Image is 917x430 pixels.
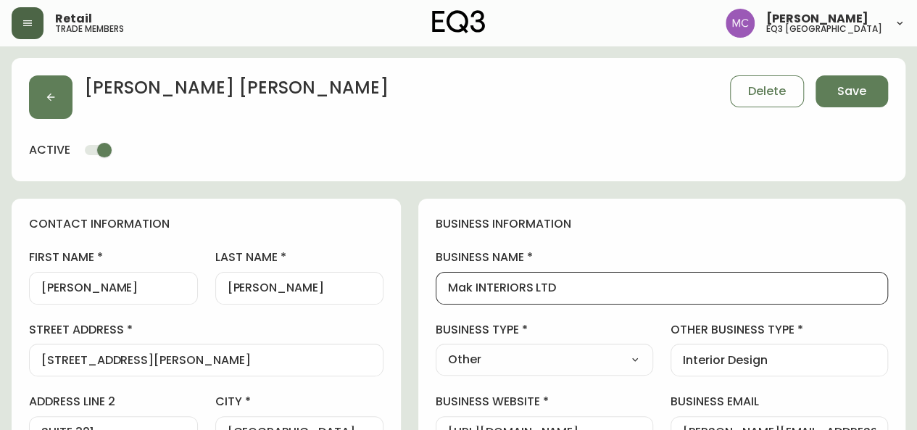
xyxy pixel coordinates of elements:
[748,83,786,99] span: Delete
[29,322,383,338] label: street address
[84,75,389,107] h2: [PERSON_NAME] [PERSON_NAME]
[436,216,888,232] h4: business information
[766,25,882,33] h5: eq3 [GEOGRAPHIC_DATA]
[436,322,653,338] label: business type
[730,75,804,107] button: Delete
[55,13,92,25] span: Retail
[837,83,866,99] span: Save
[671,394,888,410] label: business email
[29,394,198,410] label: address line 2
[436,394,653,410] label: business website
[432,10,486,33] img: logo
[671,322,888,338] label: other business type
[55,25,124,33] h5: trade members
[215,249,384,265] label: last name
[726,9,755,38] img: 6dbdb61c5655a9a555815750a11666cc
[29,249,198,265] label: first name
[29,216,383,232] h4: contact information
[766,13,868,25] span: [PERSON_NAME]
[436,249,888,265] label: business name
[29,142,70,158] h4: active
[215,394,384,410] label: city
[816,75,888,107] button: Save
